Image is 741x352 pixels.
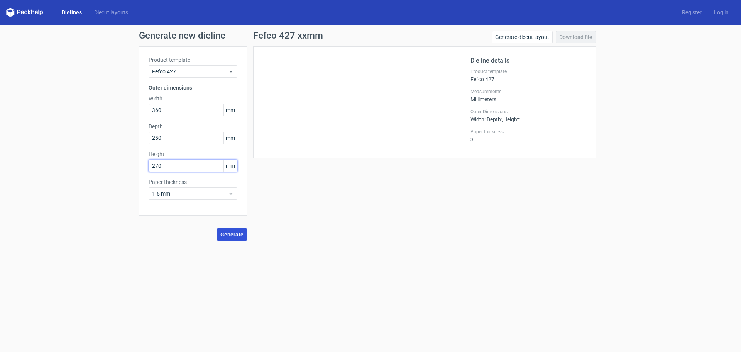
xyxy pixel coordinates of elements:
a: Diecut layouts [88,9,134,16]
div: Millimeters [470,88,586,102]
span: Fefco 427 [152,68,228,75]
label: Product template [470,68,586,75]
span: mm [223,104,237,116]
h1: Generate new dieline [139,31,602,40]
h1: Fefco 427 xxmm [253,31,323,40]
h2: Dieline details [470,56,586,65]
h3: Outer dimensions [149,84,237,92]
a: Dielines [56,9,88,16]
span: mm [223,132,237,144]
label: Measurements [470,88,586,95]
div: 3 [470,129,586,143]
span: Generate [220,232,244,237]
label: Outer Dimensions [470,109,586,115]
button: Generate [217,228,247,241]
span: mm [223,160,237,172]
span: , Height : [502,116,520,122]
a: Log in [708,9,735,16]
label: Product template [149,56,237,64]
label: Depth [149,122,237,130]
label: Paper thickness [470,129,586,135]
label: Height [149,150,237,158]
a: Register [676,9,708,16]
span: 1.5 mm [152,190,228,197]
label: Paper thickness [149,178,237,186]
a: Generate diecut layout [492,31,553,43]
div: Fefco 427 [470,68,586,82]
label: Width [149,95,237,102]
span: , Depth : [486,116,502,122]
span: Width : [470,116,486,122]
